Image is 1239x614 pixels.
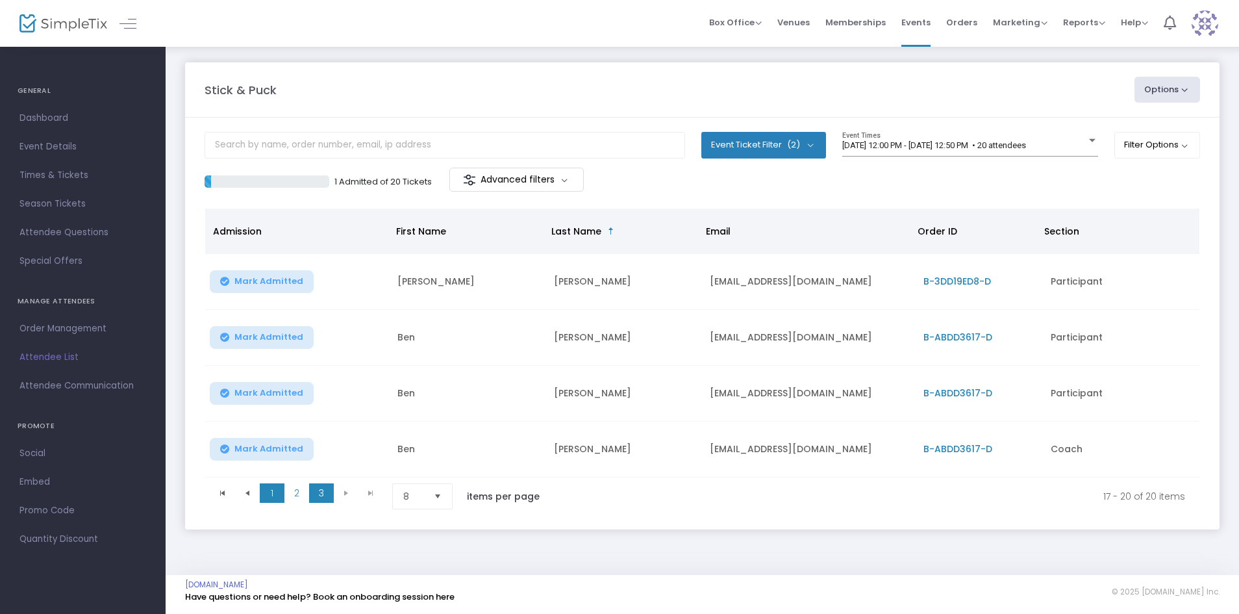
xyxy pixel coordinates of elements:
td: Ben [390,310,546,366]
span: Email [706,225,731,238]
span: Mark Admitted [234,444,303,454]
td: Participant [1043,310,1199,366]
span: Order Management [19,320,146,337]
span: Special Offers [19,253,146,270]
span: (2) [787,140,800,150]
h4: MANAGE ATTENDEES [18,288,148,314]
td: [PERSON_NAME] [546,422,703,478]
span: [DATE] 12:00 PM - [DATE] 12:50 PM • 20 attendees [842,140,1026,150]
span: Admission [213,225,262,238]
button: Options [1134,77,1201,103]
span: Mark Admitted [234,332,303,342]
span: Season Tickets [19,196,146,212]
m-panel-title: Stick & Puck [205,81,277,99]
span: Memberships [825,6,886,39]
input: Search by name, order number, email, ip address [205,132,685,159]
td: Participant [1043,254,1199,310]
span: Page 1 [260,483,284,503]
button: Filter Options [1114,132,1201,158]
button: Mark Admitted [210,382,314,405]
span: Sortable [606,226,616,237]
td: Coach [1043,422,1199,478]
span: Last Name [551,225,601,238]
td: [EMAIL_ADDRESS][DOMAIN_NAME] [702,366,915,422]
span: Order ID [918,225,957,238]
td: [EMAIL_ADDRESS][DOMAIN_NAME] [702,254,915,310]
button: Mark Admitted [210,326,314,349]
span: Promo Code [19,502,146,519]
span: Go to the previous page [242,488,253,498]
span: Marketing [993,16,1047,29]
kendo-pager-info: 17 - 20 of 20 items [567,483,1185,509]
button: Mark Admitted [210,438,314,461]
span: Quantity Discount [19,531,146,548]
span: Venues [777,6,810,39]
span: First Name [396,225,446,238]
td: [EMAIL_ADDRESS][DOMAIN_NAME] [702,422,915,478]
span: Page 2 [284,483,309,503]
span: Page 3 [309,483,334,503]
div: Data table [205,209,1199,478]
button: Mark Admitted [210,270,314,293]
img: filter [463,173,476,186]
span: Orders [946,6,977,39]
span: Mark Admitted [234,388,303,398]
span: Times & Tickets [19,167,146,184]
td: Ben [390,422,546,478]
td: [PERSON_NAME] [546,310,703,366]
span: B-ABDD3617-D [923,387,992,400]
a: Have questions or need help? Book an onboarding session here [185,591,455,603]
span: Mark Admitted [234,276,303,287]
span: Attendee Communication [19,377,146,394]
td: [EMAIL_ADDRESS][DOMAIN_NAME] [702,310,915,366]
td: [PERSON_NAME] [390,254,546,310]
span: 8 [403,490,423,503]
span: Event Details [19,138,146,155]
span: Dashboard [19,110,146,127]
td: Participant [1043,366,1199,422]
span: © 2025 [DOMAIN_NAME] Inc. [1112,587,1220,597]
span: B-ABDD3617-D [923,331,992,344]
p: 1 Admitted of 20 Tickets [334,175,432,188]
span: Go to the previous page [235,483,260,503]
span: Embed [19,474,146,491]
button: Event Ticket Filter(2) [701,132,826,158]
span: Section [1044,225,1079,238]
td: [PERSON_NAME] [546,366,703,422]
span: B-ABDD3617-D [923,442,992,455]
span: Box Office [709,16,762,29]
span: Attendee Questions [19,224,146,241]
m-button: Advanced filters [449,168,584,192]
td: [PERSON_NAME] [546,254,703,310]
label: items per page [467,490,540,503]
span: Attendee List [19,349,146,366]
h4: PROMOTE [18,413,148,439]
span: Go to the first page [218,488,228,498]
button: Select [429,484,447,509]
span: Reports [1063,16,1105,29]
td: Ben [390,366,546,422]
span: Social [19,445,146,462]
span: Go to the first page [210,483,235,503]
a: [DOMAIN_NAME] [185,580,248,590]
span: Help [1121,16,1148,29]
span: Events [901,6,931,39]
h4: GENERAL [18,78,148,104]
span: B-3DD19ED8-D [923,275,991,288]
